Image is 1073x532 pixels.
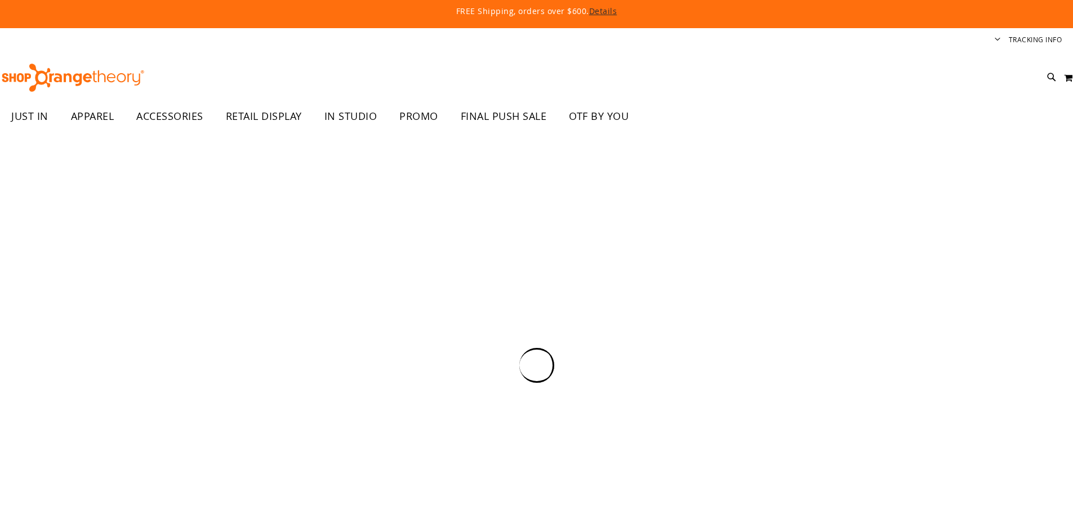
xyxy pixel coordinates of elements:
button: Account menu [995,35,1000,46]
a: APPAREL [60,104,126,129]
a: Details [589,6,617,16]
a: Tracking Info [1009,35,1062,44]
p: FREE Shipping, orders over $600. [199,6,875,17]
span: IN STUDIO [324,104,377,129]
span: APPAREL [71,104,114,129]
span: ACCESSORIES [136,104,203,129]
a: PROMO [388,104,449,129]
a: FINAL PUSH SALE [449,104,558,129]
a: IN STUDIO [313,104,389,129]
a: OTF BY YOU [558,104,640,129]
span: OTF BY YOU [569,104,629,129]
a: ACCESSORIES [125,104,215,129]
a: RETAIL DISPLAY [215,104,313,129]
span: PROMO [399,104,438,129]
span: FINAL PUSH SALE [461,104,547,129]
span: JUST IN [11,104,48,129]
span: RETAIL DISPLAY [226,104,302,129]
